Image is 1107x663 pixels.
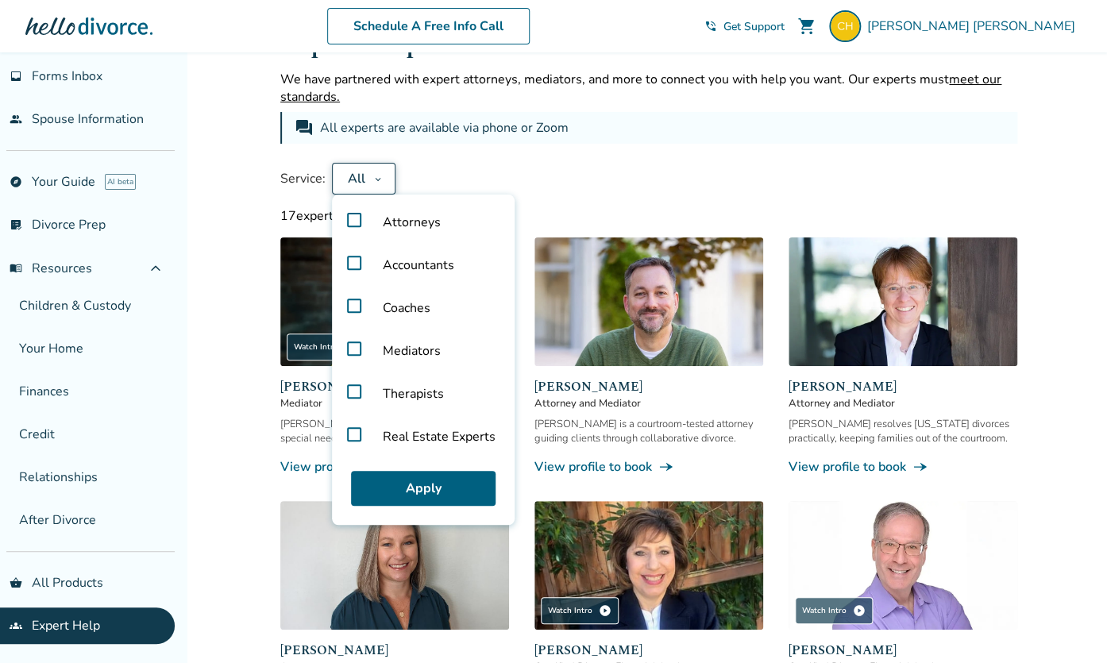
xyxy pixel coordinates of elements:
span: groups [10,619,22,632]
div: [PERSON_NAME] is a courtroom-tested attorney guiding clients through collaborative divorce. [534,417,763,445]
span: [PERSON_NAME] [PERSON_NAME] [867,17,1082,35]
a: Schedule A Free Info Call [327,8,530,44]
img: Neil Forester [534,237,763,366]
span: Attorneys [370,201,453,244]
span: AI beta [105,174,136,190]
span: inbox [10,70,22,83]
span: [PERSON_NAME] [534,377,763,396]
span: Forms Inbox [32,67,102,85]
a: phone_in_talkGet Support [704,19,785,34]
span: menu_book [10,262,22,275]
span: Attorney and Mediator [534,396,763,411]
span: Real Estate Experts [370,415,508,458]
img: Anne Mania [789,237,1017,366]
span: Mediator [280,396,509,411]
span: Coaches [370,287,443,330]
span: [PERSON_NAME] [280,641,509,660]
div: [PERSON_NAME] helps families, especially with special needs, resolve conflict peacefully. [280,417,509,445]
img: Jeff Landers [789,501,1017,630]
img: Sandra Giudici [534,501,763,630]
span: line_end_arrow_notch [912,459,928,475]
iframe: Chat Widget [1028,587,1107,663]
a: View profile to bookline_end_arrow_notch [534,458,763,476]
span: meet our standards. [280,71,1001,106]
span: Mediators [370,330,453,372]
span: [PERSON_NAME] [PERSON_NAME] [280,377,509,396]
span: [PERSON_NAME] [789,377,1017,396]
span: phone_in_talk [704,20,717,33]
a: View profile to bookline_end_arrow_notch [280,458,509,476]
span: play_circle [853,604,866,617]
span: shopping_basket [10,576,22,589]
span: line_end_arrow_notch [658,459,674,475]
span: list_alt_check [10,218,22,231]
span: Accountants [370,244,467,287]
p: We have partnered with expert attorneys, mediators, and more to connect you with help you want. O... [280,71,1017,106]
span: [PERSON_NAME] [534,641,763,660]
div: All [345,170,368,187]
img: carrie.rau@gmail.com [829,10,861,42]
div: Watch Intro [287,333,364,360]
span: people [10,113,22,125]
button: All [332,163,395,195]
a: View profile to bookline_end_arrow_notch [789,458,1017,476]
span: shopping_cart [797,17,816,36]
img: Claudia Brown Coulter [280,237,509,366]
button: Apply [351,471,496,506]
span: Therapists [370,372,457,415]
img: Desiree Howard [280,501,509,630]
span: [PERSON_NAME] [789,641,1017,660]
span: Attorney and Mediator [789,396,1017,411]
span: Resources [10,260,92,277]
span: expand_less [146,259,165,278]
div: Watch Intro [541,597,619,624]
div: [PERSON_NAME] resolves [US_STATE] divorces practically, keeping families out of the courtroom. [789,417,1017,445]
span: Service: [280,170,326,187]
div: All experts are available via phone or Zoom [320,118,572,137]
div: 17 experts available with current filters. [280,207,1017,225]
span: forum [295,118,314,137]
span: explore [10,175,22,188]
div: Watch Intro [795,597,873,624]
span: Get Support [723,19,785,34]
span: play_circle [599,604,611,617]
